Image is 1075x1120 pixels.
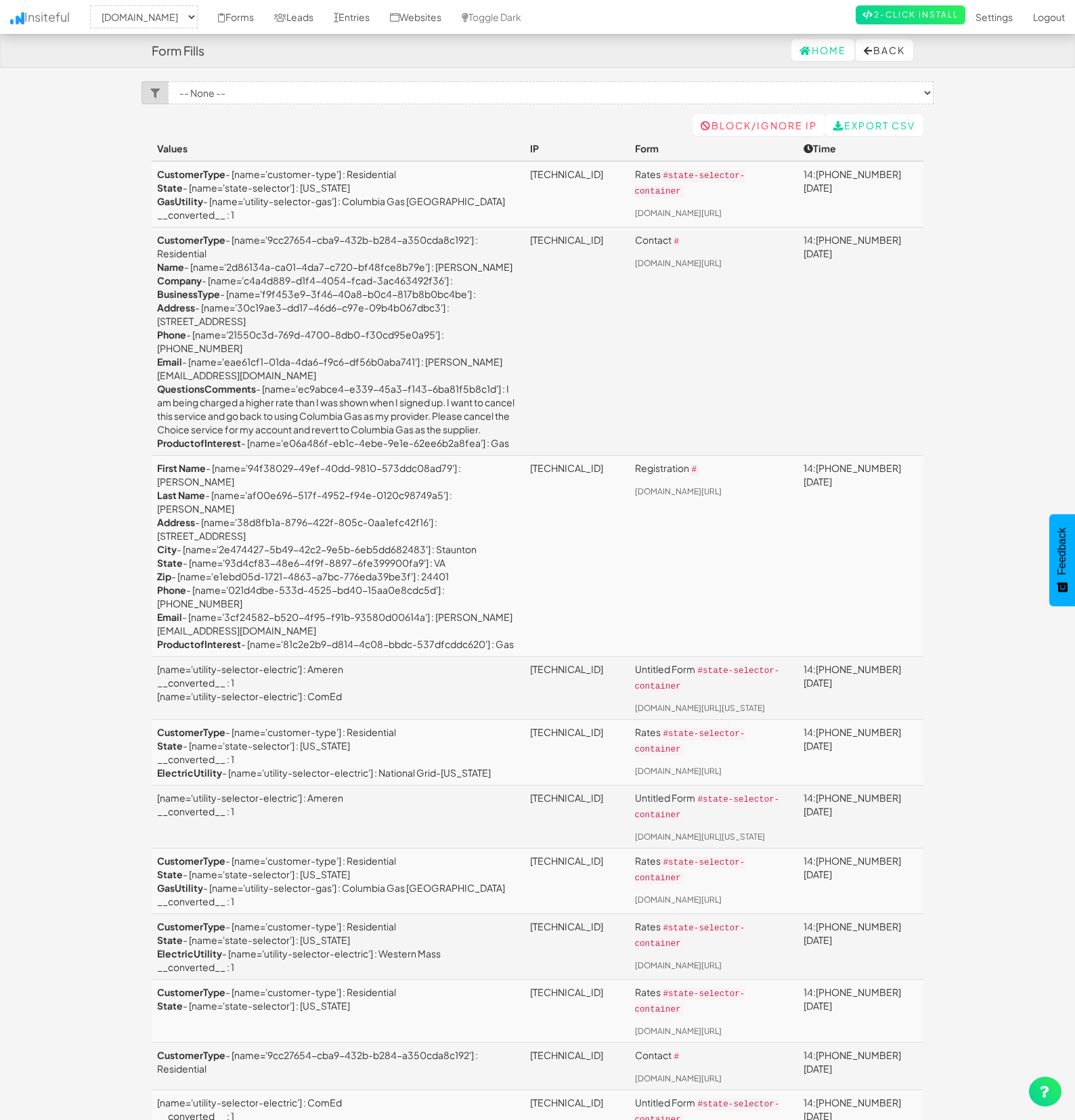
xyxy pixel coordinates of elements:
a: ProductofInterest [157,638,241,650]
td: 14:[PHONE_NUMBER][DATE] [798,979,923,1042]
code: #state-selector-container [635,988,745,1016]
code: # [672,1051,682,1063]
a: [DOMAIN_NAME][URL] [635,1073,722,1083]
td: [name='utility-selector-electric'] : Ameren __converted__ : 1 [152,785,525,848]
b: BusinessType [157,288,220,300]
p: Rates [635,725,793,756]
th: Time [798,136,923,161]
a: State [157,868,183,880]
a: [TECHNICAL_ID] [530,462,603,474]
td: - [name='customer-type'] : Residential - [name='state-selector'] : [US_STATE] - [name='utility-se... [152,161,525,228]
p: Contact [635,233,793,249]
a: Last Name [157,489,205,501]
a: State [157,934,183,946]
th: IP [525,136,629,161]
a: ProductofInterest [157,437,241,449]
b: State [157,557,183,569]
b: GasUtility [157,882,203,894]
b: CustomerType [157,920,225,932]
a: CustomerType [157,986,225,998]
b: State [157,181,183,194]
a: CustomerType [157,855,225,867]
code: #state-selector-container [635,665,780,693]
code: #state-selector-container [635,857,745,884]
td: [name='utility-selector-electric'] : Ameren __converted__ : 1 [name='utility-selector-electric'] ... [152,657,525,720]
th: Form [630,136,798,161]
a: [TECHNICAL_ID] [530,986,603,998]
td: 14:[PHONE_NUMBER][DATE] [798,456,923,657]
td: - [name='customer-type'] : Residential - [name='state-selector'] : [US_STATE] - [name='utility-se... [152,913,525,979]
a: [DOMAIN_NAME][URL] [635,960,722,970]
a: CustomerType [157,234,225,246]
td: - [name='customer-type'] : Residential - [name='state-selector'] : [US_STATE] [152,979,525,1042]
h4: Form Fills [152,44,204,58]
a: Email [157,356,182,368]
td: 14:[PHONE_NUMBER][DATE] [798,1042,923,1090]
code: #state-selector-container [635,794,780,821]
a: State [157,999,183,1012]
code: # [672,236,682,248]
a: City [157,543,177,555]
a: GasUtility [157,195,203,207]
button: Back [856,39,913,61]
td: 14:[PHONE_NUMBER][DATE] [798,913,923,979]
a: Name [157,261,184,273]
button: Feedback - Show survey [1049,514,1075,606]
b: Phone [157,328,186,341]
a: Email [157,611,182,623]
p: Untitled Form [635,791,793,822]
a: [DOMAIN_NAME][URL] [635,766,722,776]
a: [DOMAIN_NAME][URL] [635,895,722,905]
a: Zip [157,570,171,582]
img: icon.png [10,12,24,24]
a: Address [157,516,195,528]
a: First Name [157,462,206,474]
p: Rates [635,985,793,1016]
span: Feedback [1056,527,1068,575]
a: CustomerType [157,168,225,180]
a: [TECHNICAL_ID] [530,920,603,932]
a: [TECHNICAL_ID] [530,726,603,738]
td: 14:[PHONE_NUMBER][DATE] [798,785,923,848]
a: ElectricUtility [157,947,222,960]
a: CustomerType [157,1049,225,1061]
code: #state-selector-container [635,922,745,950]
td: - [name='9cc27654-cba9-432b-b284-a350cda8c192'] : Residential - [name='2d86134a-ca01-4da7-c720-bf... [152,228,525,456]
b: State [157,739,183,752]
a: Address [157,301,195,314]
th: Values [152,136,525,161]
td: - [name='customer-type'] : Residential - [name='state-selector'] : [US_STATE] __converted__ : 1 -... [152,719,525,785]
a: Home [791,39,854,61]
p: Registration [635,461,793,477]
a: [TECHNICAL_ID] [530,168,603,180]
a: Phone [157,584,186,596]
a: ElectricUtility [157,767,222,779]
td: 14:[PHONE_NUMBER][DATE] [798,848,923,913]
a: [TECHNICAL_ID] [530,1049,603,1061]
td: - [name='94f38029-49ef-40dd-9810-573ddc08ad79'] : [PERSON_NAME] - [name='af00e696-517f-4952-f94e-... [152,456,525,657]
a: [DOMAIN_NAME][URL][US_STATE] [635,832,765,842]
code: #state-selector-container [635,170,745,198]
a: [DOMAIN_NAME][URL] [635,208,722,218]
a: QuestionsComments [157,383,256,395]
a: CustomerType [157,726,225,738]
p: Untitled Form [635,662,793,693]
td: - [name='9cc27654-cba9-432b-b284-a350cda8c192'] : Residential [152,1042,525,1090]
